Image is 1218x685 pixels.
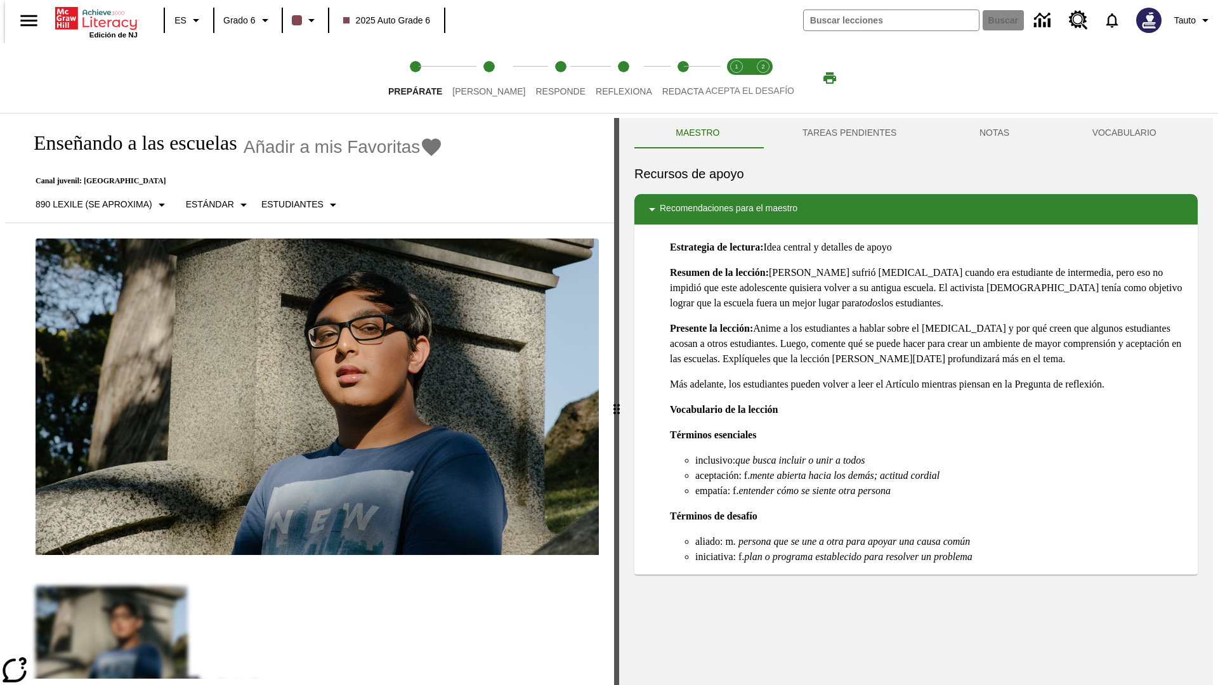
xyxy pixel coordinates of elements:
div: Portada [55,4,138,39]
span: Tauto [1174,14,1196,27]
em: plan o programa establecido para resolver un problema [744,551,972,562]
p: Más adelante, los estudiantes pueden volver a leer el Artículo mientras piensan en la Pregunta de... [670,377,1188,392]
button: Grado: Grado 6, Elige un grado [218,9,278,32]
li: aceptación: f. [695,468,1188,483]
input: Buscar campo [804,10,979,30]
strong: Estrategia de lectura: [670,242,764,252]
div: Recomendaciones para el maestro [634,194,1198,225]
a: Notificaciones [1096,4,1129,37]
img: Avatar [1136,8,1162,33]
span: Edición de NJ [89,31,138,39]
button: Acepta el desafío lee step 1 of 2 [718,43,755,113]
button: Redacta step 5 of 5 [652,43,714,113]
button: Escoja un nuevo avatar [1129,4,1169,37]
div: Instructional Panel Tabs [634,118,1198,148]
button: TAREAS PENDIENTES [761,118,938,148]
em: incluir o unir a todos [779,455,865,466]
button: Lenguaje: ES, Selecciona un idioma [169,9,209,32]
p: [PERSON_NAME] sufrió [MEDICAL_DATA] cuando era estudiante de intermedia, pero eso no impidió que ... [670,265,1188,311]
strong: Términos esenciales [670,429,756,440]
div: reading [5,118,614,679]
strong: Resumen de la lección: [670,267,769,278]
div: activity [619,118,1213,685]
em: abierta hacia los demás; actitud cordial [776,470,940,481]
text: 2 [761,63,764,70]
p: Estudiantes [261,198,324,211]
p: Recomendaciones para el maestro [660,202,797,217]
em: mente [750,470,774,481]
span: Grado 6 [223,14,256,27]
span: Redacta [662,86,704,96]
em: todos [860,297,882,308]
a: Centro de recursos, Se abrirá en una pestaña nueva. [1061,3,1096,37]
li: inclusivo: [695,453,1188,468]
p: Estándar [186,198,234,211]
strong: Presente la lección: [670,323,753,334]
button: Tipo de apoyo, Estándar [181,193,256,216]
span: Responde [535,86,586,96]
span: [PERSON_NAME] [452,86,525,96]
span: ACEPTA EL DESAFÍO [705,86,794,96]
button: VOCABULARIO [1051,118,1198,148]
text: 1 [735,63,738,70]
button: Imprimir [809,67,850,89]
button: Seleccione Lexile, 890 Lexile (Se aproxima) [30,193,174,216]
p: 890 Lexile (Se aproxima) [36,198,152,211]
p: Idea central y detalles de apoyo [670,240,1188,255]
span: Prepárate [388,86,442,96]
button: Responde step 3 of 5 [525,43,596,113]
div: Pulsa la tecla de intro o la barra espaciadora y luego presiona las flechas de derecha e izquierd... [614,118,619,685]
p: Anime a los estudiantes a hablar sobre el [MEDICAL_DATA] y por qué creen que algunos estudiantes ... [670,321,1188,367]
button: El color de la clase es café oscuro. Cambiar el color de la clase. [287,9,324,32]
em: cómo se siente otra persona [776,485,891,496]
li: empatía: f. [695,483,1188,499]
button: Abrir el menú lateral [10,2,48,39]
strong: Términos de desafío [670,511,757,521]
button: Maestro [634,118,761,148]
button: Perfil/Configuración [1169,9,1218,32]
li: aliado: m [695,534,1188,549]
button: Añadir a mis Favoritas - Enseñando a las escuelas [244,136,443,158]
p: Canal juvenil: [GEOGRAPHIC_DATA] [20,176,443,186]
button: Acepta el desafío contesta step 2 of 2 [745,43,782,113]
strong: Vocabulario de la lección [670,404,778,415]
em: . persona que se une a otra para apoyar una causa común [733,536,970,547]
button: Reflexiona step 4 of 5 [586,43,662,113]
button: Lee step 2 of 5 [442,43,535,113]
span: ES [174,14,187,27]
li: iniciativa: f. [695,549,1188,564]
h6: Recursos de apoyo [634,164,1198,184]
button: Seleccionar estudiante [256,193,346,216]
a: Centro de información [1026,3,1061,38]
button: Prepárate step 1 of 5 [378,43,452,113]
span: Añadir a mis Favoritas [244,137,421,157]
img: un adolescente sentado cerca de una gran lápida de cementerio. [36,238,599,556]
span: Reflexiona [596,86,652,96]
span: 2025 Auto Grade 6 [343,14,431,27]
button: NOTAS [938,118,1051,148]
em: que busca [735,455,776,466]
h1: Enseñando a las escuelas [20,131,237,155]
em: entender [738,485,774,496]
